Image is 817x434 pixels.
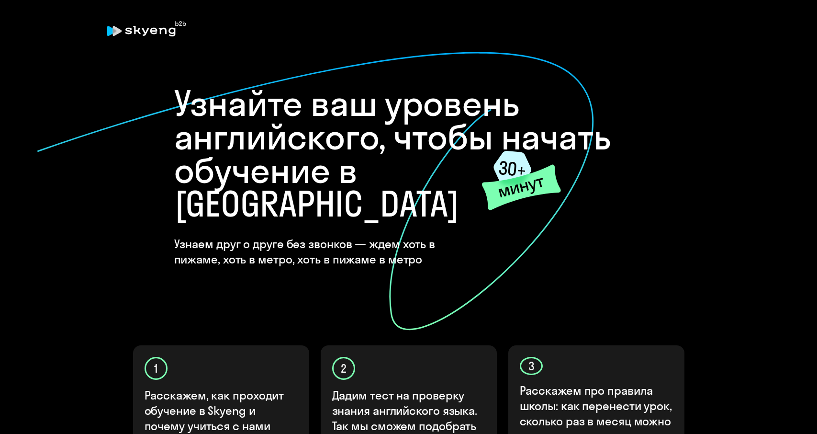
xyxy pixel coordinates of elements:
div: 3 [520,357,543,375]
h1: Узнайте ваш уровень английского, чтобы начать обучение в [GEOGRAPHIC_DATA] [174,87,643,221]
div: 1 [145,357,168,380]
div: 2 [332,357,355,380]
h4: Узнаем друг о друге без звонков — ждем хоть в пижаме, хоть в метро, хоть в пижаме в метро [174,236,483,267]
